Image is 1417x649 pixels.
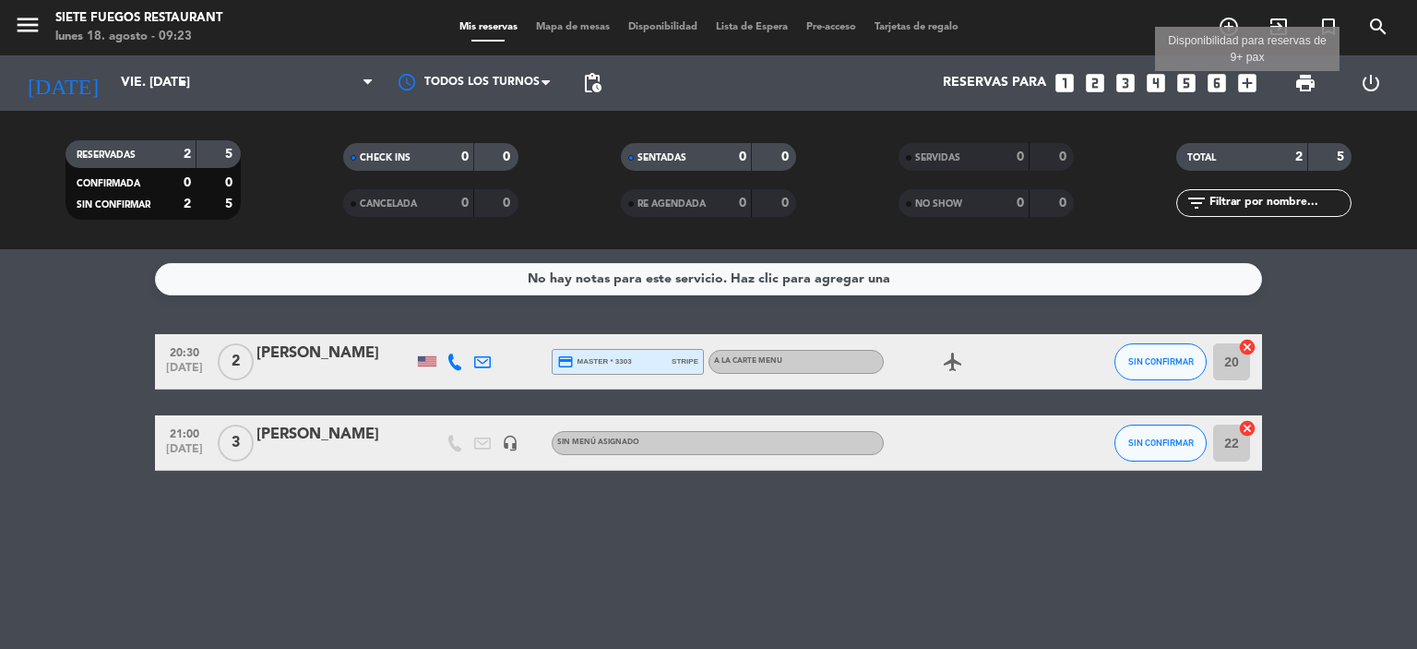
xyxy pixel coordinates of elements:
strong: 0 [781,197,792,210]
strong: 0 [225,176,236,189]
i: add_circle_outline [1218,16,1240,38]
i: looks_4 [1144,71,1168,95]
span: print [1294,72,1316,94]
strong: 0 [739,150,746,163]
strong: 2 [1295,150,1303,163]
strong: 0 [461,150,469,163]
span: pending_actions [581,72,603,94]
span: 2 [218,343,254,380]
i: looks_5 [1174,71,1198,95]
div: [PERSON_NAME] [256,342,413,366]
button: menu [14,11,42,45]
span: stripe [672,355,698,367]
span: SENTADAS [637,153,686,162]
strong: 0 [1059,150,1070,163]
strong: 0 [1017,197,1024,210]
i: cancel [1238,419,1256,438]
i: looks_one [1053,71,1077,95]
span: Mapa de mesas [527,22,619,32]
div: Disponibilidad para reservas de 9+ pax [1155,32,1340,66]
span: CONFIRMADA [77,179,140,188]
span: TOTAL [1187,153,1216,162]
span: 21:00 [161,422,208,443]
span: Disponibilidad [619,22,707,32]
span: SERVIDAS [915,153,960,162]
span: Reservas para [943,76,1046,90]
span: Lista de Espera [707,22,797,32]
i: looks_two [1083,71,1107,95]
span: Mis reservas [450,22,527,32]
strong: 0 [461,197,469,210]
span: CHECK INS [360,153,411,162]
span: 3 [218,425,254,462]
i: turned_in_not [1317,16,1340,38]
strong: 0 [1017,150,1024,163]
strong: 2 [184,148,191,161]
span: NO SHOW [915,199,962,209]
i: [DATE] [14,63,112,103]
div: lunes 18. agosto - 09:23 [55,28,222,46]
i: cancel [1238,338,1256,356]
strong: 5 [225,148,236,161]
strong: 0 [503,197,514,210]
span: 20:30 [161,341,208,362]
div: [PERSON_NAME] [256,423,413,447]
i: looks_3 [1113,71,1137,95]
i: arrow_drop_down [172,72,194,94]
i: headset_mic [502,435,518,451]
i: search [1367,16,1389,38]
button: SIN CONFIRMAR [1114,425,1207,462]
strong: 0 [184,176,191,189]
i: airplanemode_active [942,351,964,373]
span: [DATE] [161,443,208,464]
span: SIN CONFIRMAR [1128,356,1194,367]
strong: 0 [503,150,514,163]
span: Sin menú asignado [557,439,639,446]
span: RE AGENDADA [637,199,706,209]
span: SIN CONFIRMAR [1128,438,1194,448]
i: looks_6 [1205,71,1229,95]
span: Tarjetas de regalo [865,22,968,32]
strong: 2 [184,198,191,210]
span: SIN CONFIRMAR [77,200,150,210]
strong: 0 [739,197,746,210]
input: Filtrar por nombre... [1208,193,1351,213]
i: power_settings_new [1360,72,1382,94]
i: exit_to_app [1268,16,1290,38]
strong: 5 [225,198,236,210]
i: menu [14,11,42,39]
span: master * 3303 [557,354,632,370]
div: No hay notas para este servicio. Haz clic para agregar una [528,269,890,290]
i: credit_card [557,354,574,370]
div: Siete Fuegos Restaurant [55,9,222,28]
span: A la carte Menu [714,357,782,365]
i: add_box [1235,71,1259,95]
span: Pre-acceso [797,22,865,32]
strong: 0 [781,150,792,163]
span: CANCELADA [360,199,417,209]
strong: 5 [1337,150,1348,163]
strong: 0 [1059,197,1070,210]
i: filter_list [1185,192,1208,214]
div: LOG OUT [1338,55,1403,111]
button: SIN CONFIRMAR [1114,343,1207,380]
span: RESERVADAS [77,150,136,160]
span: [DATE] [161,362,208,383]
